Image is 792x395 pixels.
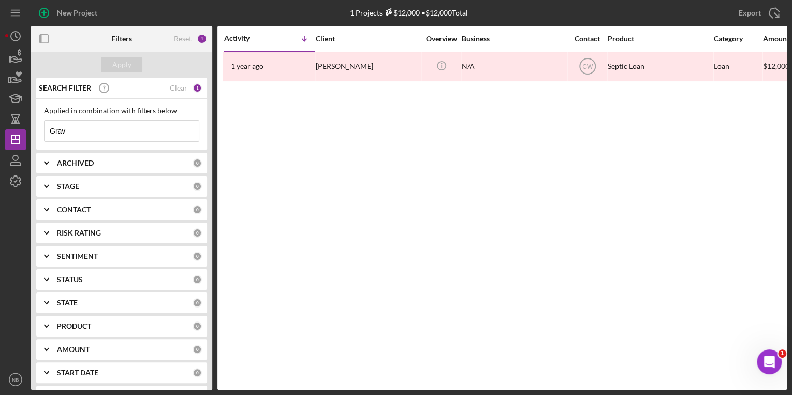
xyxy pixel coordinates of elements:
[193,345,202,354] div: 0
[462,35,565,43] div: Business
[608,35,711,43] div: Product
[193,83,202,93] div: 1
[462,53,565,80] div: N/A
[170,84,187,92] div: Clear
[101,57,142,72] button: Apply
[316,53,419,80] div: [PERSON_NAME]
[57,299,78,307] b: STATE
[57,252,98,260] b: SENTIMENT
[5,369,26,390] button: NB
[422,35,461,43] div: Overview
[350,8,468,17] div: 1 Projects • $12,000 Total
[582,63,593,70] text: CW
[111,35,132,43] b: Filters
[39,84,91,92] b: SEARCH FILTER
[224,34,270,42] div: Activity
[231,62,263,70] time: 2024-08-04 18:49
[57,3,97,23] div: New Project
[193,182,202,191] div: 0
[174,35,192,43] div: Reset
[57,322,91,330] b: PRODUCT
[739,3,761,23] div: Export
[44,107,199,115] div: Applied in combination with filters below
[728,3,787,23] button: Export
[568,35,607,43] div: Contact
[193,321,202,331] div: 0
[193,368,202,377] div: 0
[193,298,202,308] div: 0
[57,345,90,354] b: AMOUNT
[757,349,782,374] iframe: Intercom live chat
[57,229,101,237] b: RISK RATING
[193,252,202,261] div: 0
[112,57,131,72] div: Apply
[608,53,711,80] div: Septic Loan
[57,159,94,167] b: ARCHIVED
[778,349,786,358] span: 1
[714,53,762,80] div: Loan
[31,3,108,23] button: New Project
[193,158,202,168] div: 0
[57,275,83,284] b: STATUS
[193,275,202,284] div: 0
[57,206,91,214] b: CONTACT
[12,377,19,383] text: NB
[714,35,762,43] div: Category
[57,369,98,377] b: START DATE
[197,34,207,44] div: 1
[193,228,202,238] div: 0
[383,8,420,17] div: $12,000
[316,35,419,43] div: Client
[193,205,202,214] div: 0
[57,182,79,191] b: STAGE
